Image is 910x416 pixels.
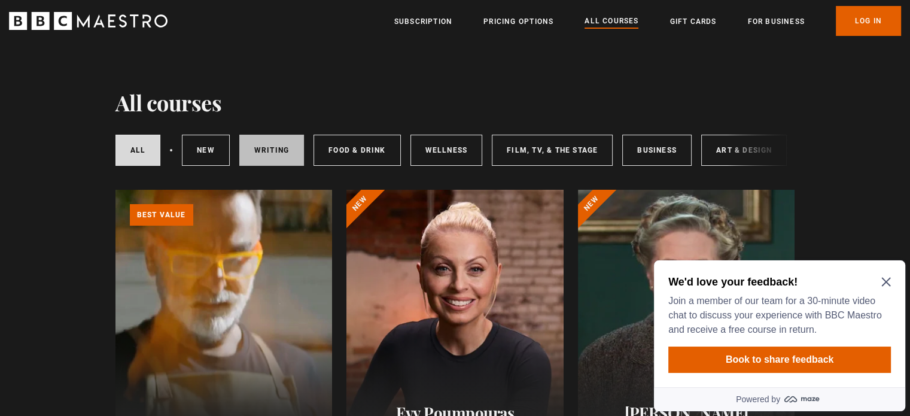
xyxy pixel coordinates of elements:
[394,16,452,28] a: Subscription
[492,135,613,166] a: Film, TV, & The Stage
[115,135,161,166] a: All
[115,90,222,115] h1: All courses
[669,16,716,28] a: Gift Cards
[19,91,242,117] button: Book to share feedback
[232,22,242,31] button: Close Maze Prompt
[585,15,638,28] a: All Courses
[394,6,901,36] nav: Primary
[483,16,553,28] a: Pricing Options
[130,204,193,226] p: Best value
[239,135,304,166] a: Writing
[747,16,804,28] a: For business
[5,5,256,156] div: Optional study invitation
[19,19,237,34] h2: We'd love your feedback!
[622,135,692,166] a: Business
[19,38,237,81] p: Join a member of our team for a 30-minute video chat to discuss your experience with BBC Maestro ...
[314,135,400,166] a: Food & Drink
[5,132,256,156] a: Powered by maze
[9,12,168,30] svg: BBC Maestro
[410,135,483,166] a: Wellness
[701,135,787,166] a: Art & Design
[836,6,901,36] a: Log In
[182,135,230,166] a: New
